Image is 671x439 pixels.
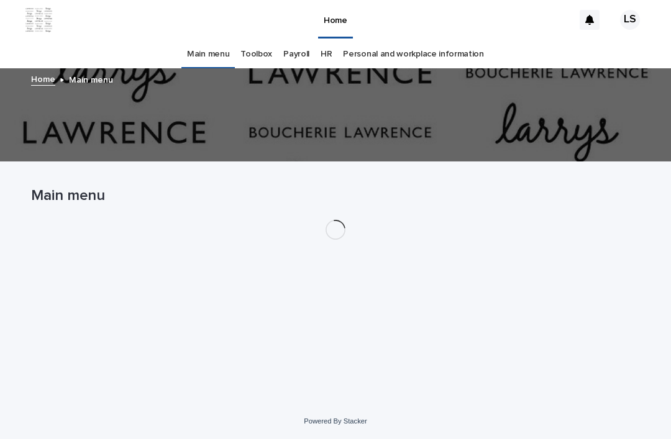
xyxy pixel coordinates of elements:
p: Main menu [69,72,113,86]
a: Personal and workplace information [343,40,483,69]
a: Main menu [187,40,229,69]
img: ZpJWbK78RmCi9E4bZOpa [25,7,53,32]
a: Payroll [283,40,309,69]
div: LS [620,10,640,30]
a: Powered By Stacker [304,417,367,425]
a: Toolbox [240,40,272,69]
a: Home [31,71,55,86]
a: HR [321,40,332,69]
h1: Main menu [31,187,640,205]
